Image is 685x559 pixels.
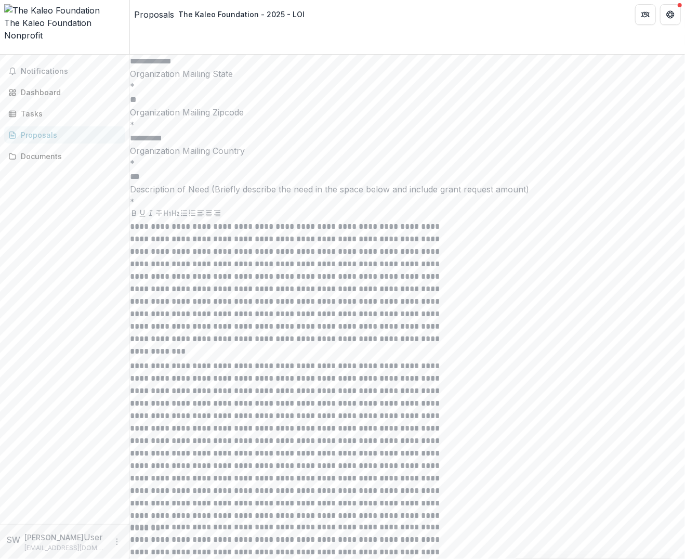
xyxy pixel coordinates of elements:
a: Documents [4,148,125,165]
span: Notifications [21,67,121,76]
img: The Kaleo Foundation [4,4,125,17]
button: Strike [155,208,163,220]
button: Bold [130,208,138,220]
button: Align Center [205,208,213,220]
button: Italicize [147,208,155,220]
p: Organization Mailing Zipcode [130,106,685,119]
a: Dashboard [4,84,125,101]
p: Organization Mailing Country [130,145,685,157]
button: Notifications [4,63,125,80]
div: Proposals [21,129,117,140]
span: Nonprofit [4,30,43,41]
div: The Kaleo Foundation [4,17,125,29]
nav: breadcrumb [134,7,309,22]
div: Dashboard [21,87,117,98]
div: The Kaleo Foundation - 2025 - LOI [178,9,305,20]
button: Partners [635,4,656,25]
p: Organization Mailing State [130,68,685,80]
p: Description of Need (Briefly describe the need in the space below and include grant request amount) [130,183,685,196]
button: More [111,536,123,548]
button: Ordered List [188,208,196,220]
div: Samuel Walker [6,534,20,546]
p: [EMAIL_ADDRESS][DOMAIN_NAME] [24,543,107,553]
div: Documents [21,151,117,162]
a: Tasks [4,105,125,122]
p: [PERSON_NAME] [24,532,84,543]
button: Align Right [213,208,221,220]
a: Proposals [134,8,174,21]
button: Align Left [196,208,205,220]
button: Get Help [660,4,681,25]
a: Proposals [4,126,125,144]
button: Bullet List [180,208,188,220]
div: Tasks [21,108,117,119]
button: Heading 1 [163,208,172,220]
button: Underline [138,208,147,220]
p: User [84,531,103,543]
button: Heading 2 [172,208,180,220]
